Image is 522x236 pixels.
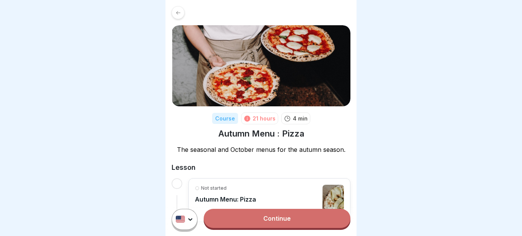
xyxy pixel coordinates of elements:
[212,113,238,124] div: Course
[323,185,344,215] img: i97tb33x8rkir7d72jy3i19l.png
[218,128,304,139] h1: Autumn Menu : Pizza
[253,114,276,122] div: 21 hours
[172,163,350,172] h2: Lesson
[195,195,256,203] p: Autumn Menu: Pizza
[195,185,344,215] a: Not startedAutumn Menu: Pizza
[176,216,185,223] img: us.svg
[204,209,350,228] a: Continue
[172,145,350,154] p: The seasonal and October menus for the autumn season.
[201,185,227,192] p: Not started
[293,114,308,122] p: 4 min
[172,25,350,106] img: gigntzqtjbmfaqrmkhd4k4h3.png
